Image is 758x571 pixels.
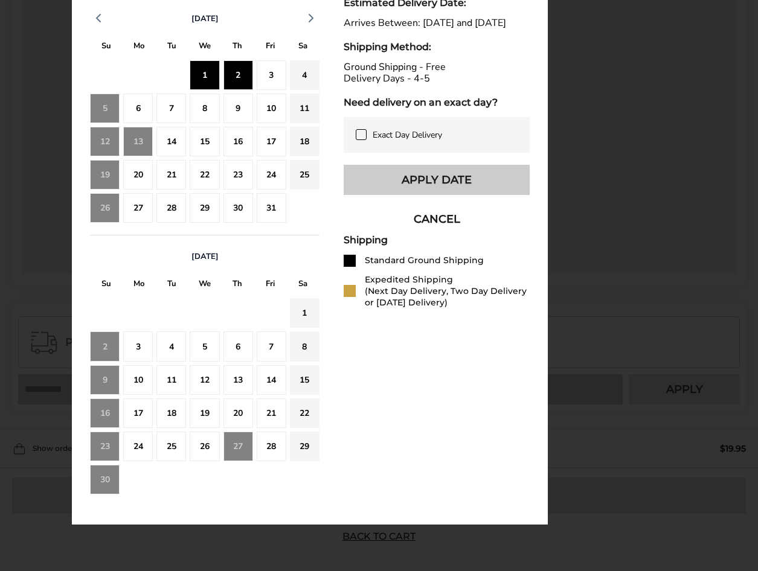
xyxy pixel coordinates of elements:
div: T [156,38,188,57]
button: [DATE] [187,13,223,24]
div: Standard Ground Shipping [365,255,484,266]
div: Arrives Between: [DATE] and [DATE] [344,18,530,29]
div: Ground Shipping - Free Delivery Days - 4-5 [344,62,530,85]
span: Exact Day Delivery [373,129,442,141]
button: [DATE] [187,251,223,262]
div: S [287,276,320,295]
div: W [188,276,221,295]
div: Shipping Method: [344,41,530,53]
div: W [188,38,221,57]
button: CANCEL [344,204,530,234]
span: [DATE] [191,251,219,262]
div: S [90,38,123,57]
button: Apply Date [344,165,530,195]
div: Shipping [344,234,530,246]
div: S [287,38,320,57]
div: T [156,276,188,295]
div: M [123,38,155,57]
div: F [254,276,286,295]
div: Need delivery on an exact day? [344,97,530,108]
div: F [254,38,286,57]
div: S [90,276,123,295]
div: Expedited Shipping (Next Day Delivery, Two Day Delivery or [DATE] Delivery) [365,274,530,308]
span: [DATE] [191,13,219,24]
div: T [221,276,254,295]
div: M [123,276,155,295]
div: T [221,38,254,57]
